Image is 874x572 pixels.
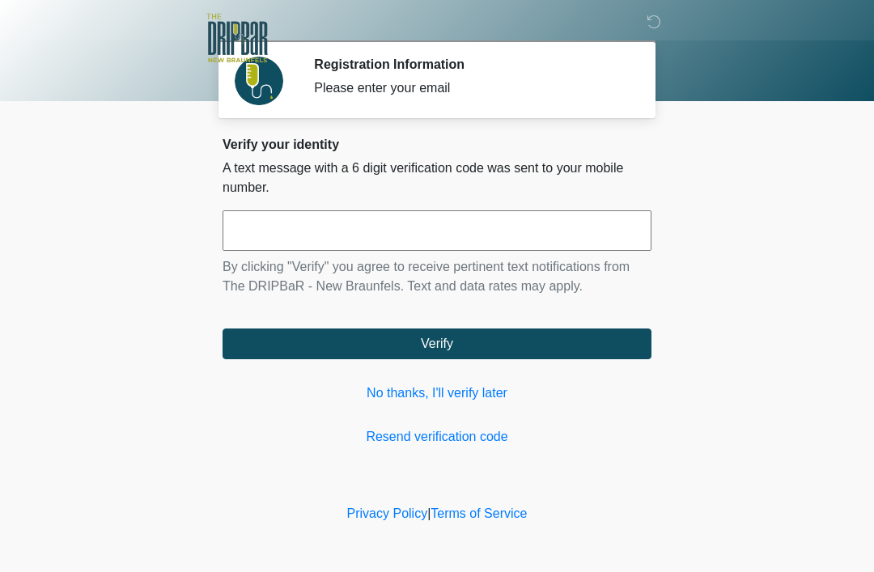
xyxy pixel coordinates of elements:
[206,12,268,65] img: The DRIPBaR - New Braunfels Logo
[347,506,428,520] a: Privacy Policy
[235,57,283,105] img: Agent Avatar
[223,137,651,152] h2: Verify your identity
[223,257,651,296] p: By clicking "Verify" you agree to receive pertinent text notifications from The DRIPBaR - New Bra...
[223,383,651,403] a: No thanks, I'll verify later
[223,159,651,197] p: A text message with a 6 digit verification code was sent to your mobile number.
[223,328,651,359] button: Verify
[427,506,431,520] a: |
[314,78,627,98] div: Please enter your email
[431,506,527,520] a: Terms of Service
[223,427,651,447] a: Resend verification code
